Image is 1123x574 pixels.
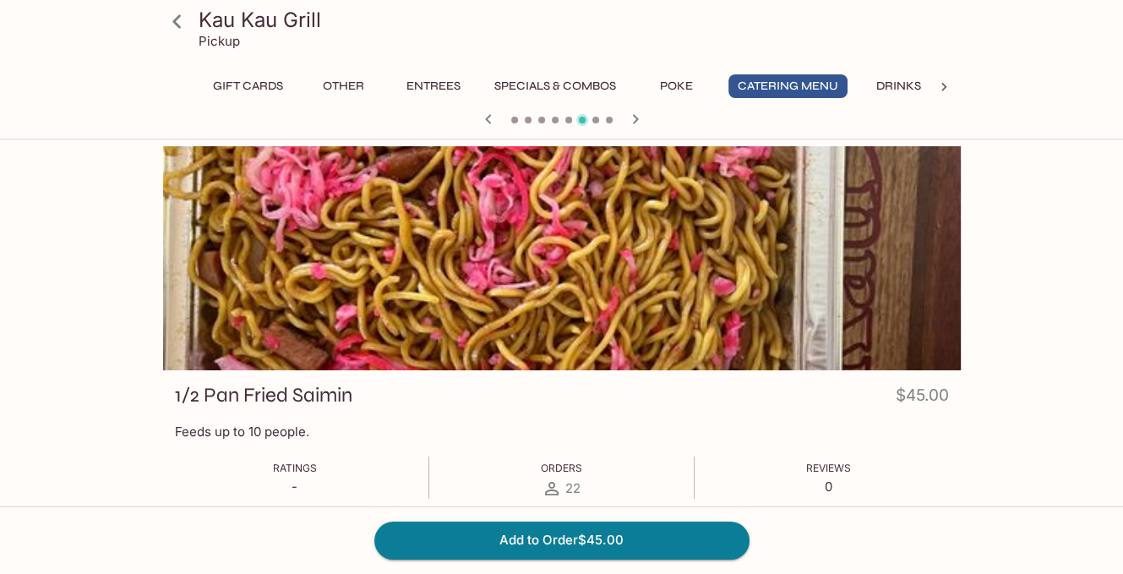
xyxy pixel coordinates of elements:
button: Specials & Combos [485,74,625,98]
button: Poke [639,74,715,98]
button: Other [306,74,382,98]
p: Feeds up to 10 people. [175,424,949,440]
button: Entrees [395,74,472,98]
button: Drinks [861,74,937,98]
div: 1/2 Pan Fried Saimin [163,146,961,370]
span: 22 [565,480,581,496]
span: Ratings [273,462,317,474]
button: Add to Order$45.00 [374,522,750,559]
p: - [273,478,317,495]
p: Pickup [199,33,240,49]
button: Catering Menu [728,74,848,98]
button: Gift Cards [204,74,292,98]
p: 0 [806,478,851,495]
span: Reviews [806,462,851,474]
span: Orders [541,462,582,474]
h3: 1/2 Pan Fried Saimin [175,382,352,408]
h4: $45.00 [896,382,949,415]
h3: Kau Kau Grill [199,7,954,33]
